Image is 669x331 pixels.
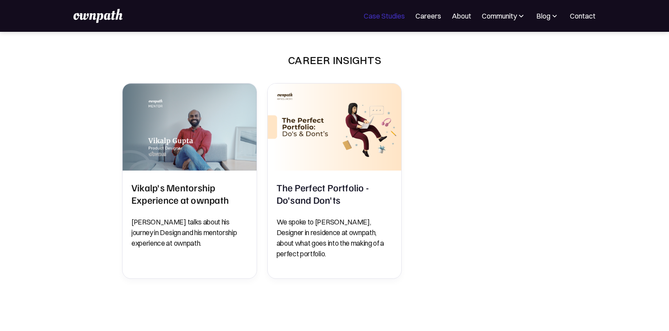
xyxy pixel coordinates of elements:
[268,84,402,171] img: The Perfect Portfolio - Do'sand Don'ts
[482,11,526,21] div: Community
[536,11,550,21] div: Blog
[536,11,559,21] div: Blog
[122,83,257,279] a: Vikalp's Mentorship Experience at ownpathVikalp's Mentorship Experience at ownpath[PERSON_NAME] t...
[131,181,248,206] h2: Vikalp's Mentorship Experience at ownpath
[570,11,596,21] a: Contact
[277,217,393,259] p: We spoke to [PERSON_NAME], Designer in residence at ownpath, about what goes into the making of a...
[267,83,402,279] a: The Perfect Portfolio - Do'sand Don'tsThe Perfect Portfolio - Do'sand Don'tsWe spoke to [PERSON_N...
[364,11,405,21] a: Case Studies
[452,11,471,21] a: About
[482,11,517,21] div: Community
[288,53,381,67] div: Career Insights
[415,11,441,21] a: Careers
[123,84,257,171] img: Vikalp's Mentorship Experience at ownpath
[131,217,248,248] p: [PERSON_NAME] talks about his journey in Design and his mentorship experience at ownpath.
[277,181,393,206] h2: The Perfect Portfolio - Do'sand Don'ts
